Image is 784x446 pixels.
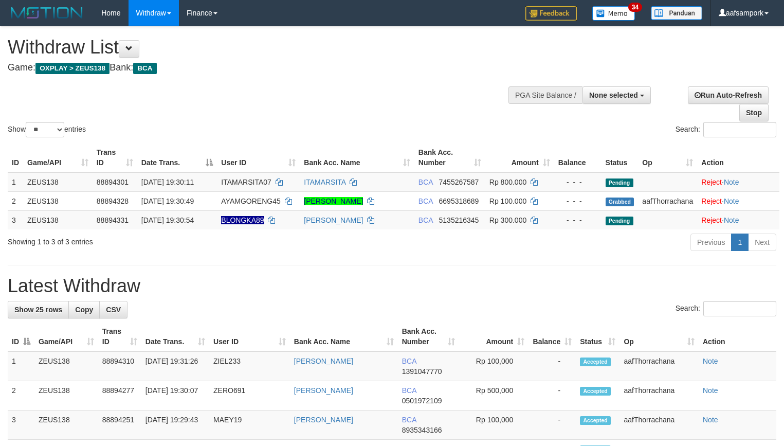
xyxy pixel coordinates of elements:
td: 88894277 [98,381,141,411]
span: [DATE] 19:30:54 [141,216,194,224]
span: 88894301 [97,178,129,186]
span: BCA [402,416,416,424]
a: [PERSON_NAME] [294,416,353,424]
td: - [528,411,576,440]
img: panduan.png [651,6,702,20]
img: Button%20Memo.svg [592,6,635,21]
td: [DATE] 19:31:26 [141,351,209,381]
span: Copy 1391047770 to clipboard [402,367,442,376]
td: MAEY19 [209,411,290,440]
span: BCA [402,386,416,395]
td: 3 [8,210,23,229]
th: Bank Acc. Name: activate to sort column ascending [300,143,414,172]
h4: Game: Bank: [8,63,513,73]
a: Note [703,416,718,424]
td: ZIEL233 [209,351,290,381]
span: Copy 5135216345 to clipboard [439,216,479,224]
h1: Latest Withdraw [8,276,776,296]
a: [PERSON_NAME] [304,197,363,205]
a: 1 [731,234,749,251]
span: Nama rekening ada tanda titik/strip, harap diedit [221,216,264,224]
td: 1 [8,172,23,192]
th: Balance: activate to sort column ascending [528,322,576,351]
th: Bank Acc. Name: activate to sort column ascending [290,322,398,351]
span: Show 25 rows [14,306,62,314]
a: Note [703,386,718,395]
span: CSV [106,306,121,314]
th: Bank Acc. Number: activate to sort column ascending [398,322,460,351]
a: Reject [701,197,722,205]
img: MOTION_logo.png [8,5,86,21]
span: OXPLAY > ZEUS138 [35,63,110,74]
td: 88894251 [98,411,141,440]
div: - - - [558,196,597,206]
th: ID: activate to sort column descending [8,322,34,351]
div: - - - [558,215,597,225]
td: aafThorrachana [638,191,697,210]
th: Op: activate to sort column ascending [619,322,699,351]
a: [PERSON_NAME] [294,386,353,395]
a: Previous [690,234,732,251]
a: ITAMARSITA [304,178,345,186]
td: ZEUS138 [34,351,98,381]
td: 3 [8,411,34,440]
td: 88894310 [98,351,141,381]
td: [DATE] 19:30:07 [141,381,209,411]
td: [DATE] 19:29:43 [141,411,209,440]
div: PGA Site Balance / [508,86,582,104]
span: 88894331 [97,216,129,224]
a: Note [724,197,739,205]
span: Rp 800.000 [489,178,526,186]
th: Status [601,143,639,172]
th: Trans ID: activate to sort column ascending [93,143,137,172]
a: Note [724,178,739,186]
a: Stop [739,104,769,121]
a: Copy [68,301,100,318]
span: Copy 6695318689 to clipboard [439,197,479,205]
input: Search: [703,122,776,137]
span: [DATE] 19:30:49 [141,197,194,205]
th: Action [697,143,779,172]
th: Balance [554,143,601,172]
h1: Withdraw List [8,37,513,58]
span: BCA [418,197,433,205]
span: BCA [402,357,416,365]
th: Game/API: activate to sort column ascending [34,322,98,351]
span: 88894328 [97,197,129,205]
span: Copy 7455267587 to clipboard [439,178,479,186]
span: AYAMGORENG45 [221,197,280,205]
span: Accepted [580,387,611,396]
label: Show entries [8,122,86,137]
span: Pending [606,179,633,187]
th: Date Trans.: activate to sort column ascending [141,322,209,351]
div: - - - [558,177,597,187]
select: Showentries [26,122,64,137]
td: - [528,381,576,411]
a: Next [748,234,776,251]
th: Action [699,322,776,351]
span: Rp 300.000 [489,216,526,224]
span: Copy [75,306,93,314]
a: Note [724,216,739,224]
td: ZEUS138 [23,210,93,229]
td: · [697,191,779,210]
a: Show 25 rows [8,301,69,318]
td: · [697,210,779,229]
td: ZEUS138 [34,411,98,440]
td: ZEUS138 [23,191,93,210]
td: 1 [8,351,34,381]
span: Rp 100.000 [489,197,526,205]
td: aafThorrachana [619,411,699,440]
th: Amount: activate to sort column ascending [459,322,528,351]
img: Feedback.jpg [525,6,577,21]
th: Amount: activate to sort column ascending [485,143,554,172]
div: Showing 1 to 3 of 3 entries [8,233,319,247]
th: ID [8,143,23,172]
th: User ID: activate to sort column ascending [209,322,290,351]
td: Rp 100,000 [459,411,528,440]
button: None selected [582,86,651,104]
a: CSV [99,301,127,318]
span: BCA [418,216,433,224]
span: Copy 8935343166 to clipboard [402,426,442,434]
th: Game/API: activate to sort column ascending [23,143,93,172]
